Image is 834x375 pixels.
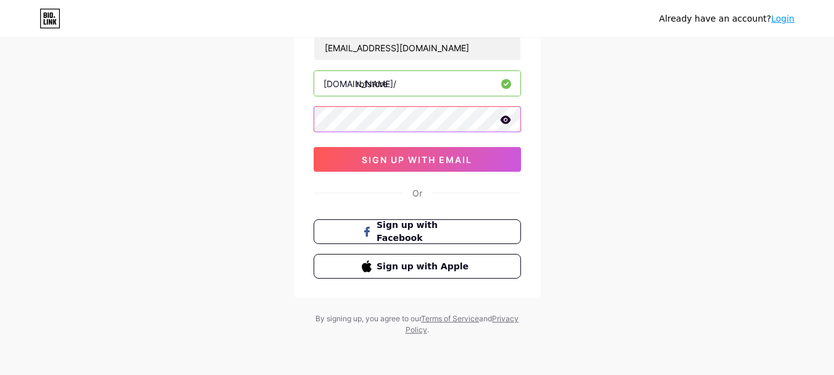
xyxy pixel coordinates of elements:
[421,314,479,323] a: Terms of Service
[412,187,422,200] div: Or
[377,219,472,245] span: Sign up with Facebook
[362,154,472,165] span: sign up with email
[323,77,396,90] div: [DOMAIN_NAME]/
[377,260,472,273] span: Sign up with Apple
[314,219,521,244] button: Sign up with Facebook
[314,254,521,279] button: Sign up with Apple
[314,71,520,96] input: username
[314,35,520,60] input: Email
[771,14,794,23] a: Login
[659,12,794,25] div: Already have an account?
[312,313,522,335] div: By signing up, you agree to our and .
[314,147,521,172] button: sign up with email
